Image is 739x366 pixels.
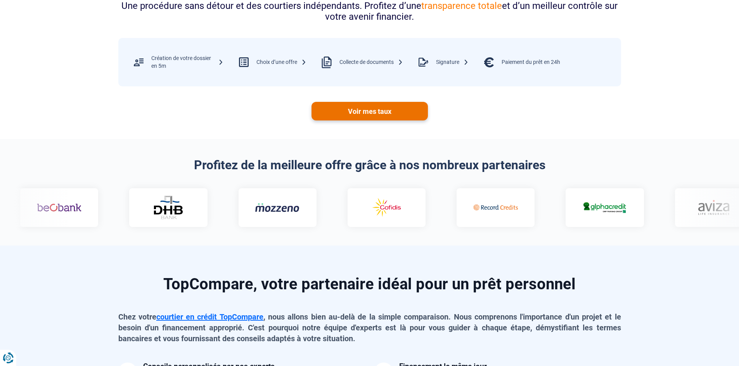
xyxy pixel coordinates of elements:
[502,58,560,66] div: Paiement du prêt en 24h
[118,0,621,23] div: Une procédure sans détour et des courtiers indépendants. Profitez d’une et d’un meilleur contrôle...
[582,201,627,214] img: Alphacredit
[118,311,621,344] p: Chez votre , nous allons bien au-delà de la simple comparaison. Nous comprenons l'importance d'un...
[255,203,300,212] img: Mozzeno
[364,196,409,219] img: Cofidis
[118,277,621,292] h2: TopCompare, votre partenaire idéal pour un prêt personnel
[436,58,469,66] div: Signature
[118,158,621,172] h2: Profitez de la meilleure offre grâce à nos nombreux partenaires
[151,55,223,70] div: Création de votre dossier en 5m
[156,312,263,321] a: courtier en crédit TopCompare
[256,58,306,66] div: Choix d’une offre
[153,196,184,219] img: DHB Bank
[312,102,428,120] a: Voir mes taux
[473,196,518,219] img: Record credits
[421,0,502,11] span: transparence totale
[339,58,403,66] div: Collecte de documents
